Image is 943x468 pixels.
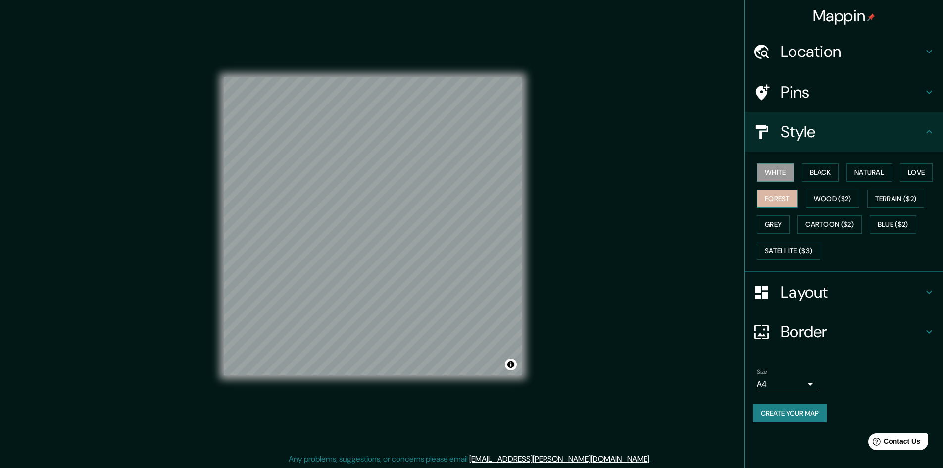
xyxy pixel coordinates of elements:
[781,122,923,142] h4: Style
[745,312,943,352] div: Border
[797,215,862,234] button: Cartoon ($2)
[855,429,932,457] iframe: Help widget launcher
[900,163,933,182] button: Love
[757,190,798,208] button: Forest
[745,32,943,71] div: Location
[745,112,943,152] div: Style
[757,163,794,182] button: White
[757,376,816,392] div: A4
[469,454,649,464] a: [EMAIL_ADDRESS][PERSON_NAME][DOMAIN_NAME]
[505,359,517,370] button: Toggle attribution
[867,13,875,21] img: pin-icon.png
[757,215,790,234] button: Grey
[781,322,923,342] h4: Border
[753,404,827,422] button: Create your map
[757,242,820,260] button: Satellite ($3)
[745,272,943,312] div: Layout
[802,163,839,182] button: Black
[813,6,876,26] h4: Mappin
[652,453,654,465] div: .
[745,72,943,112] div: Pins
[806,190,859,208] button: Wood ($2)
[870,215,916,234] button: Blue ($2)
[289,453,651,465] p: Any problems, suggestions, or concerns please email .
[781,42,923,61] h4: Location
[224,77,522,375] canvas: Map
[846,163,892,182] button: Natural
[781,82,923,102] h4: Pins
[757,368,767,376] label: Size
[651,453,652,465] div: .
[781,282,923,302] h4: Layout
[867,190,925,208] button: Terrain ($2)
